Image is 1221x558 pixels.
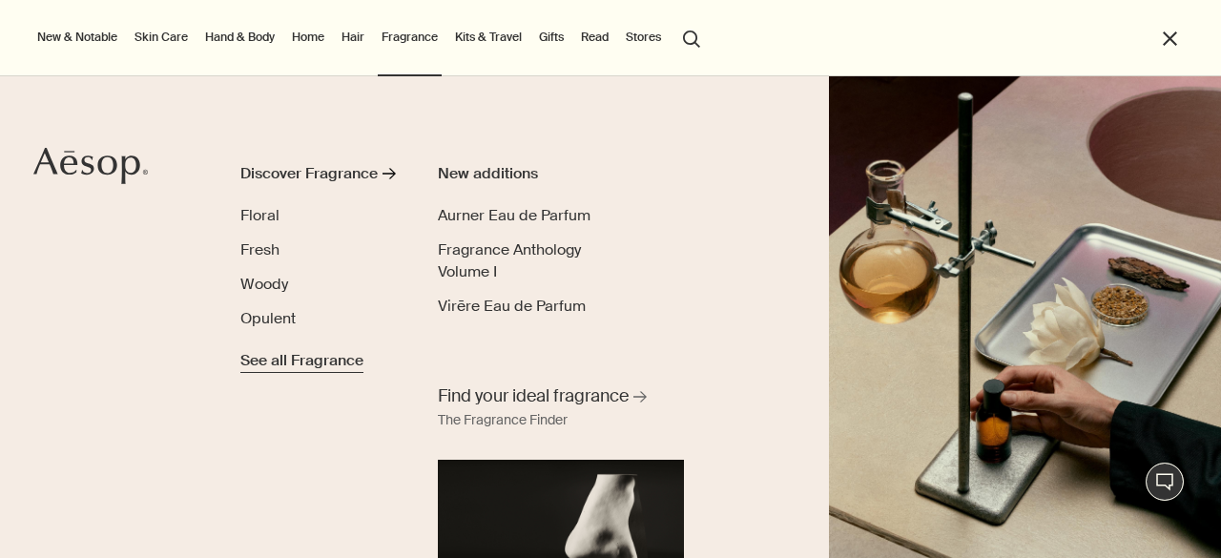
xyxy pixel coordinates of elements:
[240,238,279,261] a: Fresh
[33,147,148,190] a: Aesop
[240,341,363,372] a: See all Fragrance
[1159,28,1181,50] button: Close the Menu
[577,26,612,49] a: Read
[438,205,590,225] span: Aurner Eau de Parfum
[674,19,709,55] button: Open search
[438,384,629,408] span: Find your ideal fragrance
[438,162,633,185] div: New additions
[240,162,378,185] div: Discover Fragrance
[240,205,279,225] span: Floral
[240,307,296,330] a: Opulent
[240,308,296,328] span: Opulent
[288,26,328,49] a: Home
[338,26,368,49] a: Hair
[240,273,288,296] a: Woody
[378,26,442,49] a: Fragrance
[438,204,590,227] a: Aurner Eau de Parfum
[438,409,568,432] div: The Fragrance Finder
[240,162,401,193] a: Discover Fragrance
[1146,463,1184,501] button: Live Assistance
[438,296,586,316] span: Virēre Eau de Parfum
[33,26,121,49] button: New & Notable
[438,239,581,282] span: Fragrance Anthology Volume I
[240,349,363,372] span: See all Fragrance
[240,239,279,259] span: Fresh
[33,147,148,185] svg: Aesop
[240,204,279,227] a: Floral
[240,274,288,294] span: Woody
[201,26,279,49] a: Hand & Body
[451,26,526,49] a: Kits & Travel
[438,238,633,283] a: Fragrance Anthology Volume I
[622,26,665,49] button: Stores
[438,295,586,318] a: Virēre Eau de Parfum
[535,26,568,49] a: Gifts
[131,26,192,49] a: Skin Care
[829,76,1221,558] img: Plaster sculptures of noses resting on stone podiums and a wooden ladder.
